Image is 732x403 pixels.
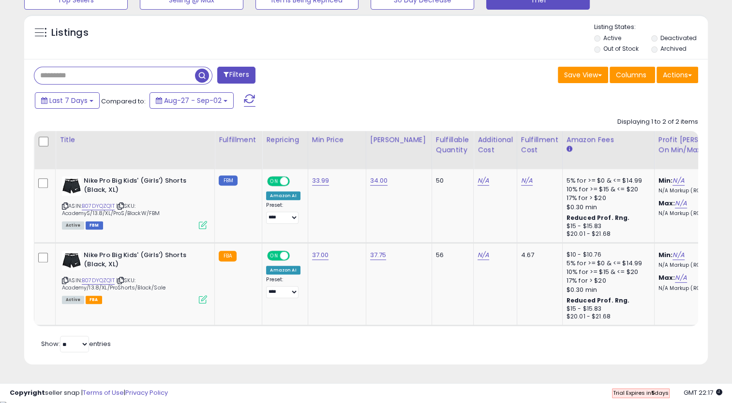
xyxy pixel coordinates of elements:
span: Show: entries [41,339,111,348]
b: Reduced Prof. Rng. [567,214,630,222]
span: All listings currently available for purchase on Amazon [62,296,84,304]
span: OFF [288,177,304,186]
button: Last 7 Days [35,92,100,109]
span: | SKU: AcademyS/13.8/XL/ProS/BlackW/FBM [62,202,160,216]
a: Terms of Use [83,388,124,397]
span: Columns [616,70,646,80]
b: Min: [658,176,673,185]
div: Amazon AI [266,191,300,200]
small: Amazon Fees. [567,145,572,154]
b: Nike Pro Big Kids' (Girls') Shorts (Black, XL) [84,251,201,271]
div: ASIN: [62,176,207,228]
img: 411uoBBdqJL._SL40_.jpg [62,176,81,196]
div: 10% for >= $15 & <= $20 [567,268,647,276]
div: 50 [436,176,466,185]
div: Amazon Fees [567,135,650,145]
span: | SKU: Academy/13.8/XL/ProShorts/Black/Sale [62,276,165,291]
div: $15 - $15.83 [567,222,647,230]
span: Trial Expires in days [613,389,669,397]
label: Archived [660,44,687,53]
span: Last 7 Days [49,96,88,105]
div: 56 [436,251,466,259]
small: FBM [219,175,238,186]
label: Out of Stock [603,44,639,53]
div: Title [60,135,210,145]
a: N/A [672,176,684,186]
span: ON [268,177,280,186]
button: Filters [217,67,255,84]
span: ON [268,252,280,260]
div: Fulfillment Cost [521,135,558,155]
div: ASIN: [62,251,207,302]
a: B07DYQZQ1T [82,276,115,285]
span: 2025-09-10 22:17 GMT [684,388,722,397]
div: $0.30 min [567,203,647,212]
a: N/A [521,176,533,186]
span: Compared to: [101,97,146,106]
h5: Listings [51,26,89,40]
div: Preset: [266,276,300,298]
div: 4.67 [521,251,555,259]
div: $20.01 - $21.68 [567,230,647,238]
div: Additional Cost [478,135,513,155]
div: 17% for > $20 [567,194,647,202]
a: B07DYQZQ1T [82,202,115,210]
button: Save View [558,67,608,83]
div: $20.01 - $21.68 [567,313,647,321]
div: 17% for > $20 [567,276,647,285]
img: 411uoBBdqJL._SL40_.jpg [62,251,81,270]
button: Columns [610,67,655,83]
label: Active [603,34,621,42]
div: Amazon AI [266,266,300,274]
small: FBA [219,251,237,261]
div: $10 - $10.76 [567,251,647,259]
div: Min Price [312,135,362,145]
a: 34.00 [370,176,388,186]
span: FBM [86,221,103,230]
a: 37.75 [370,250,387,260]
p: Listing States: [594,23,708,32]
div: Preset: [266,202,300,224]
label: Deactivated [660,34,697,42]
strong: Copyright [10,388,45,397]
b: Reduced Prof. Rng. [567,296,630,304]
div: Displaying 1 to 2 of 2 items [617,117,698,127]
b: Min: [658,250,673,259]
div: [PERSON_NAME] [370,135,428,145]
b: 5 [651,389,655,397]
div: 5% for >= $0 & <= $14.99 [567,259,647,268]
span: OFF [288,252,304,260]
div: $0.30 min [567,286,647,294]
a: N/A [675,199,687,208]
a: 33.99 [312,176,329,186]
a: 37.00 [312,250,329,260]
div: 10% for >= $15 & <= $20 [567,185,647,194]
b: Max: [658,199,675,208]
span: FBA [86,296,102,304]
div: 5% for >= $0 & <= $14.99 [567,176,647,185]
a: N/A [672,250,684,260]
div: Fulfillment [219,135,258,145]
div: seller snap | | [10,389,168,398]
a: N/A [675,273,687,283]
div: $15 - $15.83 [567,305,647,313]
b: Nike Pro Big Kids' (Girls') Shorts (Black, XL) [84,176,201,197]
span: All listings currently available for purchase on Amazon [62,221,84,230]
div: Repricing [266,135,303,145]
span: Aug-27 - Sep-02 [164,96,222,105]
a: N/A [478,250,489,260]
a: Privacy Policy [125,388,168,397]
button: Aug-27 - Sep-02 [149,92,234,109]
b: Max: [658,273,675,282]
div: Fulfillable Quantity [436,135,469,155]
button: Actions [657,67,698,83]
a: N/A [478,176,489,186]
